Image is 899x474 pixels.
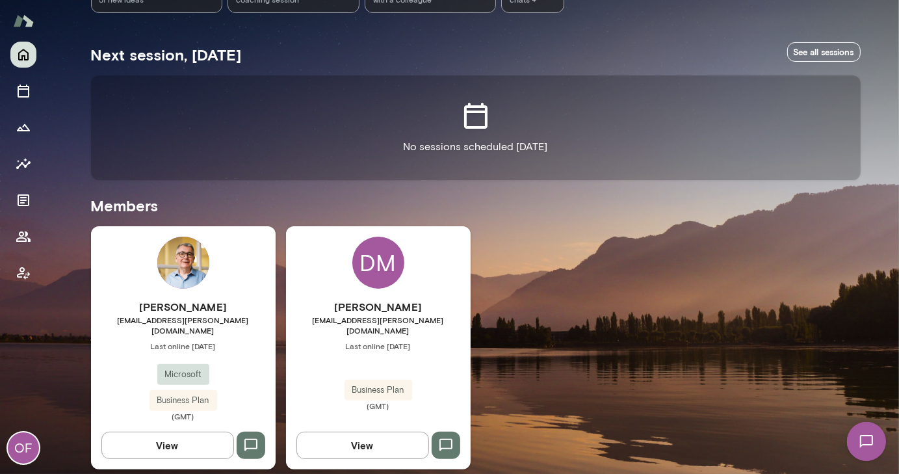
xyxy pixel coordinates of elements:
[150,394,217,407] span: Business Plan
[10,151,36,177] button: Insights
[10,224,36,250] button: Members
[91,315,276,336] span: [EMAIL_ADDRESS][PERSON_NAME][DOMAIN_NAME]
[157,368,209,381] span: Microsoft
[10,114,36,140] button: Growth Plan
[286,341,471,351] span: Last online [DATE]
[286,299,471,315] h6: [PERSON_NAME]
[91,44,242,65] h5: Next session, [DATE]
[13,8,34,33] img: Mento
[91,195,861,216] h5: Members
[91,341,276,351] span: Last online [DATE]
[352,237,404,289] div: DM
[787,42,861,62] a: See all sessions
[286,401,471,411] span: (GMT)
[10,78,36,104] button: Sessions
[10,260,36,286] button: Client app
[157,237,209,289] img: Scott Bowie
[404,139,548,155] p: No sessions scheduled [DATE]
[345,384,412,397] span: Business Plan
[8,432,39,464] div: OF
[296,432,429,459] button: View
[10,187,36,213] button: Documents
[91,411,276,421] span: (GMT)
[286,315,471,336] span: [EMAIL_ADDRESS][PERSON_NAME][DOMAIN_NAME]
[91,299,276,315] h6: [PERSON_NAME]
[101,432,234,459] button: View
[10,42,36,68] button: Home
